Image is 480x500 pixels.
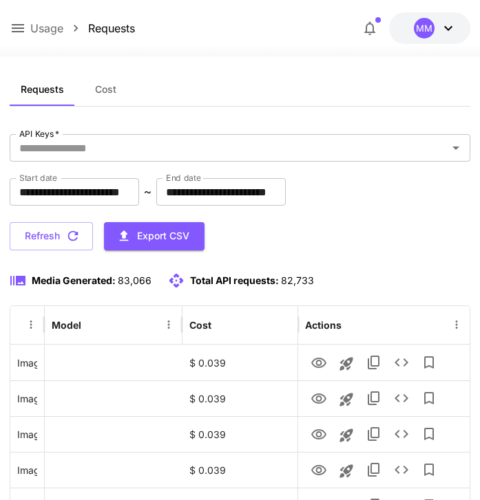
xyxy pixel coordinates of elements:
[333,386,360,413] button: Launch in playground
[360,384,388,412] button: Copy TaskUUID
[388,420,415,448] button: See details
[30,20,135,36] nav: breadcrumb
[88,20,135,36] a: Requests
[17,417,37,452] div: Click to copy prompt
[360,420,388,448] button: Copy TaskUUID
[17,453,37,488] div: Click to copy prompt
[281,274,314,286] span: 82,733
[305,420,333,448] button: View
[10,222,93,250] button: Refresh
[21,83,64,96] span: Requests
[213,315,232,334] button: Sort
[333,350,360,378] button: Launch in playground
[360,349,388,376] button: Copy TaskUUID
[360,456,388,483] button: Copy TaskUUID
[415,456,443,483] button: Add to library
[388,384,415,412] button: See details
[182,452,320,488] div: $ 0.039
[17,381,37,416] div: Click to copy prompt
[118,274,152,286] span: 83,066
[95,83,116,96] span: Cost
[17,345,37,380] div: Click to copy prompt
[297,315,316,334] button: Menu
[190,274,279,286] span: Total API requests:
[144,184,152,200] p: ~
[182,416,320,452] div: $ 0.039
[446,138,466,157] button: Open
[32,274,116,286] span: Media Generated:
[19,128,59,140] label: API Keys
[333,457,360,485] button: Launch in playground
[166,172,200,184] label: End date
[182,345,320,380] div: $ 0.039
[83,315,102,334] button: Sort
[189,319,211,331] div: Cost
[415,349,443,376] button: Add to library
[415,384,443,412] button: Add to library
[21,315,41,334] button: Menu
[305,384,333,412] button: View
[414,18,435,39] div: MM
[388,456,415,483] button: See details
[389,12,470,44] button: $1,406.17825MM
[19,172,57,184] label: Start date
[182,380,320,416] div: $ 0.039
[104,222,205,250] button: Export CSV
[305,319,342,331] div: Actions
[333,422,360,449] button: Launch in playground
[305,455,333,483] button: View
[19,315,38,334] button: Sort
[30,20,63,36] a: Usage
[52,319,81,331] div: Model
[159,315,178,334] button: Menu
[388,349,415,376] button: See details
[305,348,333,376] button: View
[415,420,443,448] button: Add to library
[447,315,466,334] button: Menu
